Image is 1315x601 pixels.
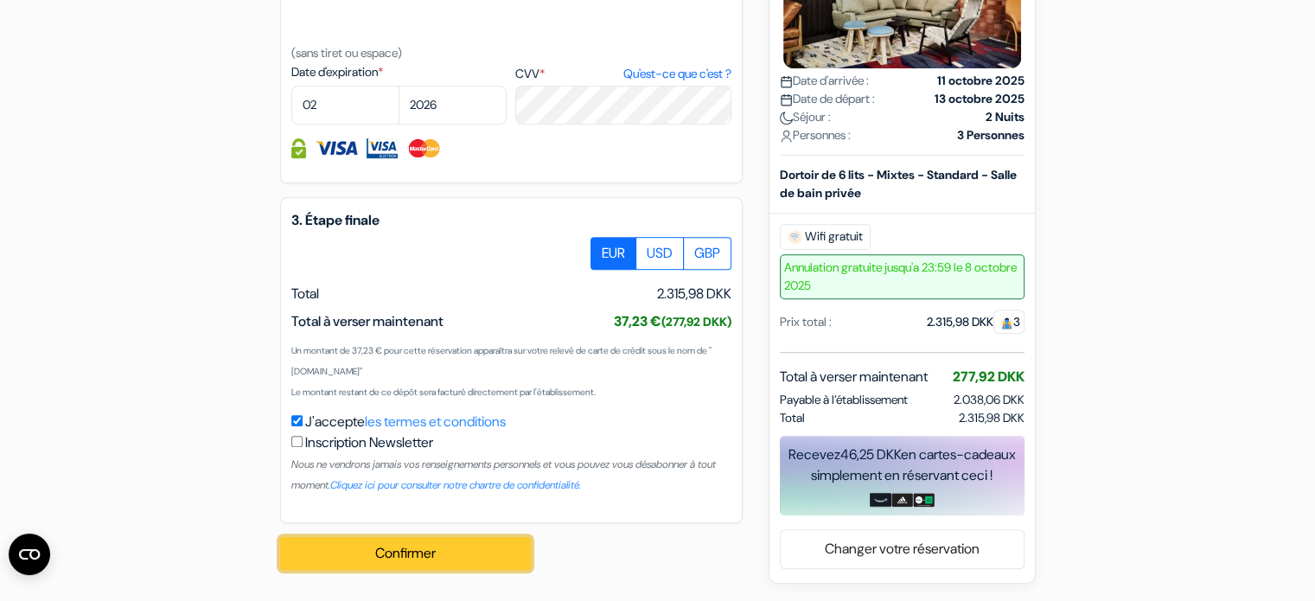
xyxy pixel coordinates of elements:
[780,313,832,331] div: Prix total :
[590,237,636,270] label: EUR
[291,387,596,398] small: Le montant restant de ce dépôt sera facturé directement par l'établissement.
[781,533,1024,566] a: Changer votre réservation
[780,72,869,90] span: Date d'arrivée :
[959,409,1025,427] span: 2.315,98 DKK
[788,230,801,244] img: free_wifi.svg
[291,212,731,228] h5: 3. Étape finale
[622,65,731,83] a: Qu'est-ce que c'est ?
[291,63,507,81] label: Date d'expiration
[365,412,506,431] a: les termes et conditions
[780,409,805,427] span: Total
[661,314,731,329] small: (277,92 DKK)
[891,493,913,507] img: adidas-card.png
[367,138,398,158] img: Visa Electron
[280,537,531,570] button: Confirmer
[657,284,731,304] span: 2.315,98 DKK
[291,285,319,303] span: Total
[291,45,402,61] small: (sans tiret ou espace)
[780,444,1025,486] div: Recevez en cartes-cadeaux simplement en réservant ceci !
[780,108,831,126] span: Séjour :
[780,90,875,108] span: Date de départ :
[780,224,871,250] span: Wifi gratuit
[305,432,433,453] label: Inscription Newsletter
[780,75,793,88] img: calendar.svg
[614,312,731,330] span: 37,23 €
[780,130,793,143] img: user_icon.svg
[780,93,793,106] img: calendar.svg
[840,445,901,464] span: 46,25 DKK
[937,72,1025,90] strong: 11 octobre 2025
[935,90,1025,108] strong: 13 octobre 2025
[1000,316,1013,329] img: guest.svg
[954,392,1025,407] span: 2.038,06 DKK
[957,126,1025,144] strong: 3 Personnes
[927,313,1025,331] div: 2.315,98 DKK
[635,237,684,270] label: USD
[986,108,1025,126] strong: 2 Nuits
[291,345,712,377] small: Un montant de 37,23 € pour cette réservation apparaîtra sur votre relevé de carte de crédit sous ...
[953,368,1025,386] span: 277,92 DKK
[913,493,935,507] img: uber-uber-eats-card.png
[305,412,506,432] label: J'accepte
[9,534,50,575] button: Ouvrir le widget CMP
[291,457,716,492] small: Nous ne vendrons jamais vos renseignements personnels et vous pouvez vous désabonner à tout moment.
[870,493,891,507] img: amazon-card-no-text.png
[406,138,442,158] img: Master Card
[780,254,1025,299] span: Annulation gratuite jusqu'a 23:59 le 8 octobre 2025
[291,312,444,330] span: Total à verser maintenant
[780,391,908,409] span: Payable à l’établissement
[993,310,1025,334] span: 3
[780,112,793,125] img: moon.svg
[515,65,731,83] label: CVV
[683,237,731,270] label: GBP
[330,478,581,492] a: Cliquez ici pour consulter notre chartre de confidentialité.
[780,126,851,144] span: Personnes :
[780,367,928,387] span: Total à verser maintenant
[291,138,306,158] img: Information de carte de crédit entièrement encryptée et sécurisée
[780,167,1017,201] b: Dortoir de 6 lits - Mixtes - Standard - Salle de bain privée
[315,138,358,158] img: Visa
[591,237,731,270] div: Basic radio toggle button group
